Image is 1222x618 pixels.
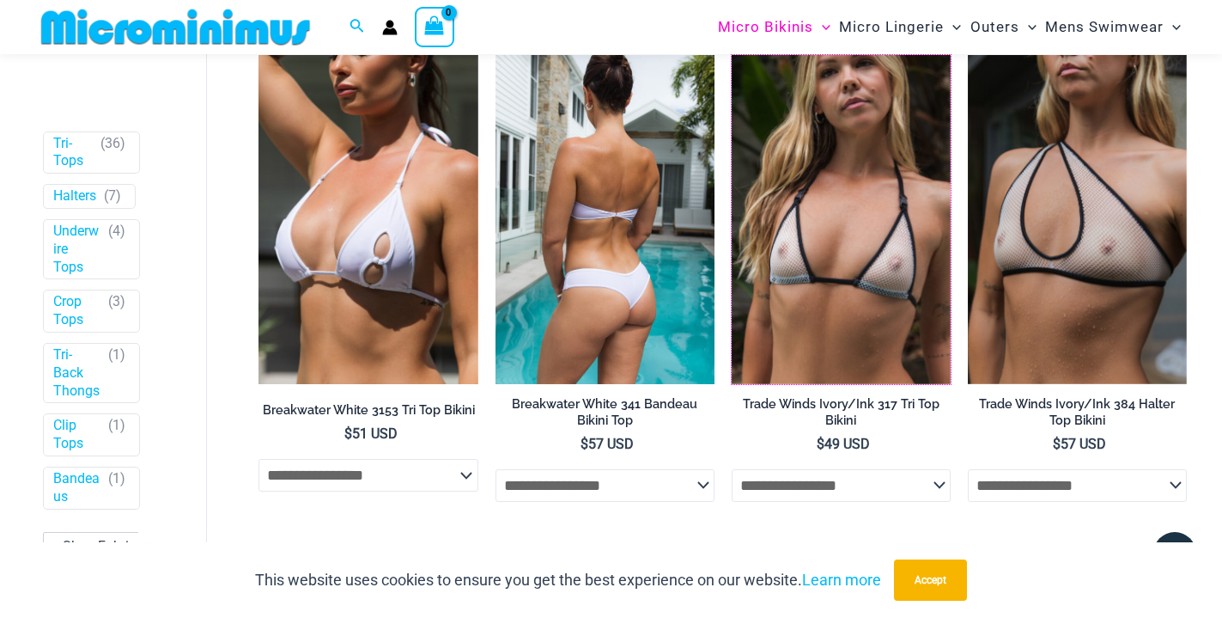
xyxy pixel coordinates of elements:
span: ( ) [108,294,125,330]
nav: Site Navigation [711,3,1188,52]
span: - Shop Fabric Type [56,538,168,554]
img: Trade Winds IvoryInk 384 Top 01 [968,55,1187,384]
span: - Shop Fabric Type [44,533,162,560]
bdi: 51 USD [344,425,398,442]
span: $ [817,436,824,452]
a: Breakwater White 341 Top 01Breakwater White 341 Top 4956 Shorts 06Breakwater White 341 Top 4956 S... [495,55,714,384]
a: Halters [53,188,96,206]
h2: Trade Winds Ivory/Ink 384 Halter Top Bikini [968,396,1187,428]
a: Clip Tops [53,418,100,454]
span: ( ) [104,188,121,206]
a: Account icon link [382,20,398,35]
span: $ [344,425,352,442]
h2: Breakwater White 341 Bandeau Bikini Top [495,396,714,428]
p: This website uses cookies to ensure you get the best experience on our website. [255,567,881,593]
span: ( ) [108,223,125,276]
span: 1 [112,470,120,486]
span: Menu Toggle [813,5,830,49]
span: Outers [970,5,1019,49]
a: Trade Winds IvoryInk 384 Top 01Trade Winds IvoryInk 384 Top 469 Thong 03Trade Winds IvoryInk 384 ... [968,55,1187,384]
span: 1 [112,418,120,434]
button: Accept [894,560,967,601]
a: Micro LingerieMenu ToggleMenu Toggle [835,5,965,49]
a: Trade Winds IvoryInk 317 Top 01Trade Winds IvoryInk 317 Top 469 Thong 03Trade Winds IvoryInk 317 ... [732,55,951,384]
a: Underwire Tops [53,223,100,276]
bdi: 57 USD [1053,436,1106,452]
span: 4 [112,223,120,239]
bdi: 49 USD [817,436,870,452]
a: Breakwater White 341 Bandeau Bikini Top [495,396,714,435]
span: ( ) [108,418,125,454]
h2: Breakwater White 3153 Tri Top Bikini [258,402,477,419]
a: Crop Tops [53,294,100,330]
bdi: 57 USD [581,436,634,452]
a: View Shopping Cart, empty [415,7,454,46]
a: Breakwater White 3153 Tri Top Bikini [258,402,477,425]
span: $ [581,436,588,452]
span: ( ) [108,346,125,400]
a: Tri-Back Thongs [53,346,100,400]
span: Menu Toggle [1019,5,1037,49]
span: Menu Toggle [1164,5,1181,49]
a: OutersMenu ToggleMenu Toggle [966,5,1041,49]
a: Bandeaus [53,470,100,506]
span: 7 [108,188,116,205]
span: ( ) [100,135,125,171]
span: 3 [112,294,120,310]
img: Breakwater White 3153 Top 01 [258,55,477,384]
a: Search icon link [350,16,365,38]
a: Trade Winds Ivory/Ink 317 Tri Top Bikini [732,396,951,435]
h2: Trade Winds Ivory/Ink 317 Tri Top Bikini [732,396,951,428]
img: Breakwater White 341 Top 4956 Shorts 06 [495,55,714,384]
img: Trade Winds IvoryInk 317 Top 01 [732,55,951,384]
img: MM SHOP LOGO FLAT [34,8,317,46]
span: Mens Swimwear [1045,5,1164,49]
a: Micro BikinisMenu ToggleMenu Toggle [714,5,835,49]
span: - Shop Fabric Type [43,532,163,560]
a: Mens SwimwearMenu ToggleMenu Toggle [1041,5,1185,49]
a: Tri-Tops [53,135,93,171]
span: Micro Lingerie [839,5,944,49]
span: 1 [112,346,120,363]
a: Trade Winds Ivory/Ink 384 Halter Top Bikini [968,396,1187,435]
span: 36 [105,135,120,151]
span: $ [1053,436,1061,452]
a: Learn more [802,571,881,589]
span: Micro Bikinis [718,5,813,49]
span: Menu Toggle [944,5,961,49]
span: ( ) [108,470,125,506]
